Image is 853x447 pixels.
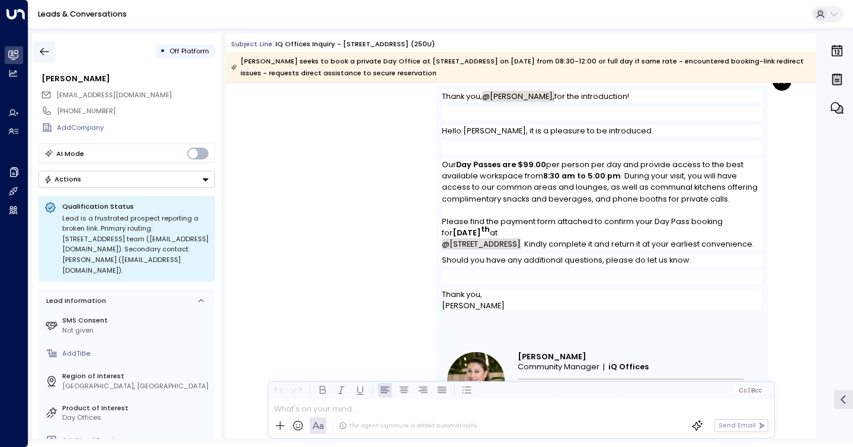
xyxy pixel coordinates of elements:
[442,289,505,311] span: Thank you, [PERSON_NAME]
[62,403,211,413] label: Product of Interest
[160,43,165,60] div: •
[442,91,482,102] span: Thank you,
[56,90,172,100] span: [EMAIL_ADDRESS][DOMAIN_NAME]
[442,159,762,238] span: Our per person per day and provide access to the best available workspace from . During your visi...
[41,73,214,84] div: [PERSON_NAME]
[735,386,765,395] button: Cc|Bcc
[57,123,214,133] div: AddCompany
[43,296,106,306] div: Lead Information
[62,436,211,446] div: AddNo. of People
[38,9,127,19] a: Leads & Conversations
[62,202,209,211] p: Qualification Status
[554,91,629,102] span: for the introduction!
[57,106,214,116] div: [PHONE_NUMBER]
[39,171,215,188] div: Button group with a nested menu
[553,91,554,102] span: ,
[62,349,211,359] div: AddTitle
[442,238,521,250] span: @[STREET_ADDRESS]
[543,171,621,181] b: 8:30 am to 5:00 pm
[482,91,490,102] span: @
[62,315,211,325] label: SMS Consent
[169,46,209,56] span: Off Platform
[748,387,750,394] span: |
[521,238,754,250] span: . Kindly complete it and return it at your earliest convenience.
[275,39,435,49] div: iQ Offices Inquiry - [STREET_ADDRESS] (250U)
[231,39,274,49] span: Subject Line:
[739,387,762,394] span: Cc Bcc
[453,224,490,238] b: [DATE]
[518,352,586,362] span: [PERSON_NAME]
[62,381,211,391] div: [GEOGRAPHIC_DATA], [GEOGRAPHIC_DATA]
[339,422,477,430] div: The agent signature is added automatically
[62,325,211,336] div: Not given
[56,90,172,100] span: jtabbert@cribl.io
[231,55,810,79] div: [PERSON_NAME] seeks to book a private Day Office at [STREET_ADDRESS] on [DATE] from 08:30-12:00 o...
[39,171,215,188] button: Actions
[442,125,653,136] span: Hello [PERSON_NAME], it is a pleasure to be introduced.
[44,175,81,183] div: Actions
[603,363,605,372] span: |
[518,362,599,372] span: Community Manager
[290,383,304,397] button: Redo
[62,213,209,276] div: Lead is a frustrated prospect reporting a broken link. Primary routing: [STREET_ADDRESS] team ([E...
[62,413,211,423] div: Day Offices
[271,383,286,397] button: Undo
[456,159,546,170] b: Day Passes are $99.00
[62,371,211,381] label: Region of Interest
[490,91,553,102] span: [PERSON_NAME]
[481,224,490,234] sup: th
[442,254,691,266] span: Should you have any additional questions, please do let us know.
[608,362,649,372] a: iQ Offices
[56,148,84,159] div: AI Mode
